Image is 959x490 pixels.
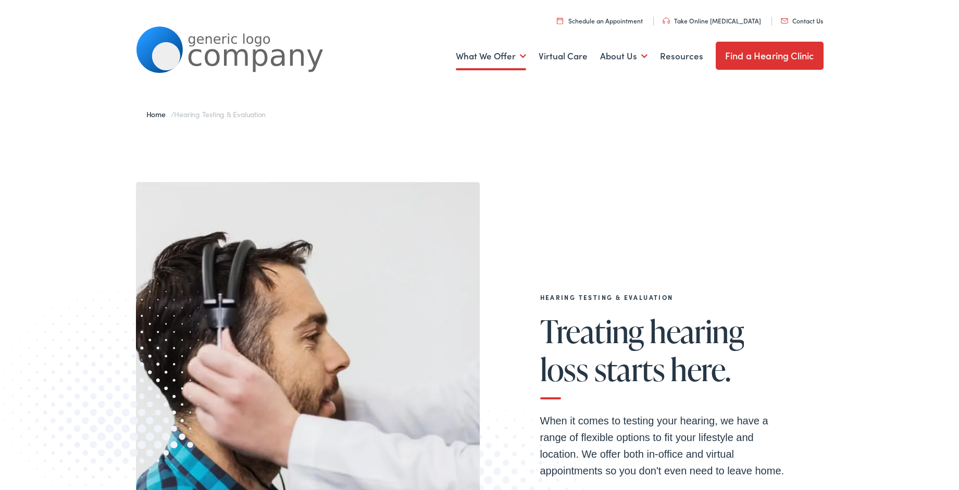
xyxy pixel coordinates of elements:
a: Virtual Care [539,37,588,76]
span: Treating [540,314,644,348]
a: What We Offer [456,37,526,76]
span: here. [670,352,730,386]
a: Resources [660,37,703,76]
span: starts [594,352,665,386]
h2: Hearing Testing & Evaluation [540,294,790,301]
span: hearing [650,314,744,348]
a: Find a Hearing Clinic [716,42,824,70]
span: / [146,109,266,119]
a: Schedule an Appointment [557,16,643,25]
a: About Us [600,37,647,76]
img: utility icon [663,18,670,24]
span: Hearing Testing & Evaluation [174,109,266,119]
a: Take Online [MEDICAL_DATA] [663,16,761,25]
img: utility icon [557,17,563,24]
img: utility icon [781,18,788,23]
span: loss [540,352,589,386]
a: Home [146,109,171,119]
p: When it comes to testing your hearing, we have a range of flexible options to fit your lifestyle ... [540,412,790,479]
a: Contact Us [781,16,823,25]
